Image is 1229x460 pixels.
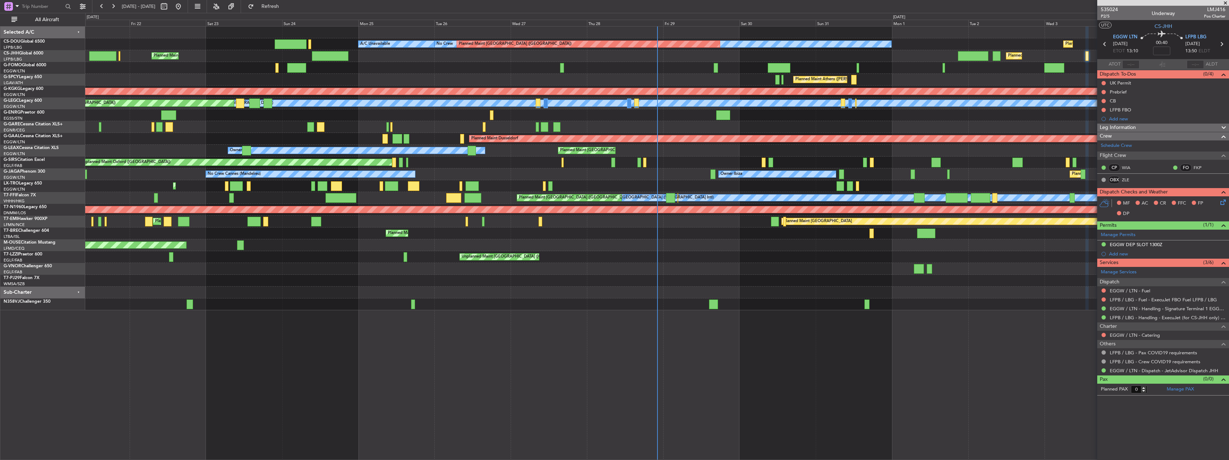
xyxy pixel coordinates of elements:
[1109,116,1225,122] div: Add new
[1110,368,1218,374] a: EGGW / LTN - Dispatch - JetAdvisor Dispatch JHH
[4,110,20,115] span: G-ENRG
[4,222,25,227] a: LFMN/NCE
[4,193,16,197] span: T7-FFI
[1110,359,1200,365] a: LFPB / LBG - Crew COVID19 requirements
[4,45,22,50] a: LFPB/LBG
[4,252,42,257] a: T7-LZZIPraetor 600
[1185,40,1200,48] span: [DATE]
[22,1,63,12] input: Trip Number
[1100,124,1136,132] span: Leg Information
[206,20,282,26] div: Sat 23
[4,39,45,44] a: CS-DOUGlobal 6500
[663,20,739,26] div: Fri 29
[1204,13,1225,19] span: Pos Charter
[587,20,663,26] div: Thu 28
[1178,200,1186,207] span: FFC
[154,51,266,61] div: Planned Maint [GEOGRAPHIC_DATA] ([GEOGRAPHIC_DATA])
[4,68,25,74] a: EGGW/LTN
[1180,164,1192,172] div: FO
[1108,176,1120,184] div: OBX
[1160,200,1166,207] span: CR
[1199,48,1210,55] span: ELDT
[4,116,23,121] a: EGSS/STN
[155,216,196,227] div: Planned Maint Chester
[1100,322,1117,331] span: Charter
[19,17,76,22] span: All Aircraft
[1008,51,1121,61] div: Planned Maint [GEOGRAPHIC_DATA] ([GEOGRAPHIC_DATA])
[1206,61,1218,68] span: ALDT
[1110,98,1116,104] div: CB
[893,14,905,20] div: [DATE]
[1100,70,1136,78] span: Dispatch To-Dos
[1127,48,1138,55] span: 13:10
[4,134,63,138] a: G-GAALCessna Citation XLS+
[4,210,26,216] a: DNMM/LOS
[4,198,25,204] a: VHHH/HKG
[4,229,49,233] a: T7-BREChallenger 604
[1113,48,1125,55] span: ETOT
[1122,60,1139,69] input: --:--
[4,139,25,145] a: EGGW/LTN
[4,252,18,257] span: T7-LZZI
[1185,34,1206,41] span: LFPB LBG
[1204,6,1225,13] span: LMJ416
[1110,315,1225,321] a: LFPB / LBG - Handling - ExecuJet (for CS-JHH only) LFPB / LBG
[4,39,20,44] span: CS-DOU
[4,246,24,251] a: LFMD/CEQ
[4,258,22,263] a: EGLF/FAB
[4,80,23,86] a: LGAV/ATH
[208,169,261,179] div: No Crew Cannes (Mandelieu)
[1110,80,1131,86] div: UK Permit
[1110,332,1160,338] a: EGGW / LTN - Catering
[4,269,22,275] a: EGLF/FAB
[4,92,25,97] a: EGGW/LTN
[968,20,1045,26] div: Tue 2
[1101,142,1132,149] a: Schedule Crew
[4,75,42,79] a: G-SPCYLegacy 650
[795,74,878,85] div: Planned Maint Athens ([PERSON_NAME] Intl)
[255,4,285,9] span: Refresh
[4,181,42,186] a: LX-TROLegacy 650
[4,158,17,162] span: G-SIRS
[1198,200,1203,207] span: FP
[1101,386,1128,393] label: Planned PAX
[4,169,45,174] a: G-JAGAPhenom 300
[4,175,25,180] a: EGGW/LTN
[1099,22,1112,28] button: UTC
[1203,259,1214,266] span: (3/6)
[4,57,22,62] a: LFPB/LBG
[4,276,20,280] span: T7-PJ29
[4,151,25,157] a: EGGW/LTN
[4,75,19,79] span: G-SPCY
[1101,231,1136,239] a: Manage Permits
[1155,23,1172,30] span: CS-JHH
[4,217,47,221] a: T7-EMIHawker 900XP
[1122,164,1138,171] a: WIA
[1100,259,1118,267] span: Services
[1152,10,1175,17] div: Underway
[360,39,390,49] div: A/C Unavailable
[1110,350,1197,356] a: LFPB / LBG - Pax COVID19 requirements
[4,63,22,67] span: G-FOMO
[4,51,43,56] a: CS-JHHGlobal 6000
[4,169,20,174] span: G-JAGA
[1156,39,1167,47] span: 00:40
[4,234,20,239] a: LTBA/ISL
[4,87,20,91] span: G-KGKG
[4,264,52,268] a: G-VNORChallenger 650
[892,20,968,26] div: Mon 1
[1110,306,1225,312] a: EGGW / LTN - Handling - Signature Terminal 1 EGGW / LTN
[4,300,20,304] span: N358VJ
[4,87,43,91] a: G-KGKGLegacy 600
[4,122,63,126] a: G-GARECessna Citation XLS+
[4,146,59,150] a: G-LEAXCessna Citation XLS
[1072,169,1185,179] div: Planned Maint [GEOGRAPHIC_DATA] ([GEOGRAPHIC_DATA])
[1065,39,1178,49] div: Planned Maint [GEOGRAPHIC_DATA] ([GEOGRAPHIC_DATA])
[1110,107,1131,113] div: LFPB FBO
[4,146,19,150] span: G-LEAX
[4,187,25,192] a: EGGW/LTN
[4,104,25,109] a: EGGW/LTN
[4,99,19,103] span: G-LEGC
[130,20,206,26] div: Fri 22
[53,20,130,26] div: Thu 21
